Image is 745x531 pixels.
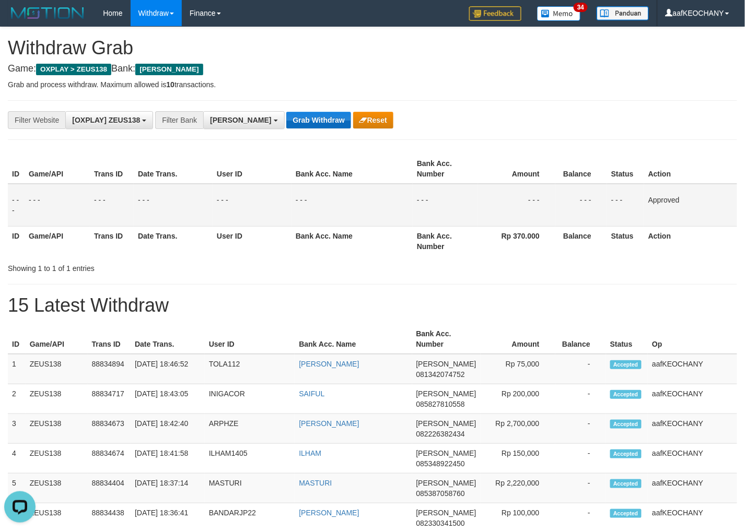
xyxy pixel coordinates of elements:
th: Bank Acc. Number [412,324,481,354]
td: 88834404 [88,474,131,503]
th: Date Trans. [134,154,213,184]
td: 5 [8,474,26,503]
span: Copy 082330341500 to clipboard [416,519,465,527]
strong: 10 [166,80,174,89]
td: - [555,414,606,444]
th: Status [606,324,648,354]
td: - - - [413,184,478,227]
td: [DATE] 18:46:52 [131,354,205,384]
button: Reset [353,112,393,128]
th: Trans ID [90,226,134,256]
h1: Withdraw Grab [8,38,737,58]
span: [OXPLAY] ZEUS138 [72,116,140,124]
button: Open LiveChat chat widget [4,4,36,36]
td: 3 [8,414,26,444]
a: [PERSON_NAME] [299,360,359,368]
img: panduan.png [597,6,649,20]
span: Copy 085348922450 to clipboard [416,459,465,468]
p: Grab and process withdraw. Maximum allowed is transactions. [8,79,737,90]
span: Accepted [610,450,642,458]
td: 4 [8,444,26,474]
a: MASTURI [299,479,332,487]
th: Date Trans. [131,324,205,354]
td: - - - [292,184,413,227]
td: - - - [90,184,134,227]
a: [PERSON_NAME] [299,419,359,428]
span: [PERSON_NAME] [210,116,271,124]
span: Copy 081342074752 to clipboard [416,370,465,379]
td: INIGACOR [205,384,295,414]
td: ZEUS138 [26,444,88,474]
td: ILHAM1405 [205,444,295,474]
td: ZEUS138 [26,384,88,414]
span: Accepted [610,509,642,518]
td: Rp 150,000 [481,444,555,474]
td: - [555,444,606,474]
td: Rp 200,000 [481,384,555,414]
td: - [555,474,606,503]
img: Button%20Memo.svg [537,6,581,21]
th: Bank Acc. Name [292,154,413,184]
th: Rp 370.000 [478,226,555,256]
td: MASTURI [205,474,295,503]
td: ARPHZE [205,414,295,444]
span: Accepted [610,360,642,369]
td: aafKEOCHANY [648,384,737,414]
th: Status [607,154,644,184]
span: Accepted [610,390,642,399]
span: Copy 085387058760 to clipboard [416,489,465,498]
td: 88834674 [88,444,131,474]
th: Trans ID [90,154,134,184]
div: Filter Website [8,111,65,129]
h4: Game: Bank: [8,64,737,74]
td: aafKEOCHANY [648,474,737,503]
td: 2 [8,384,26,414]
td: 88834717 [88,384,131,414]
th: Bank Acc. Number [413,154,478,184]
span: OXPLAY > ZEUS138 [36,64,111,75]
span: Accepted [610,420,642,429]
td: ZEUS138 [26,354,88,384]
td: Rp 2,700,000 [481,414,555,444]
th: ID [8,226,25,256]
td: - [555,384,606,414]
span: [PERSON_NAME] [416,509,476,517]
span: [PERSON_NAME] [416,479,476,487]
td: aafKEOCHANY [648,444,737,474]
td: - [555,354,606,384]
td: ZEUS138 [26,474,88,503]
th: Status [607,226,644,256]
th: Op [648,324,737,354]
a: [PERSON_NAME] [299,509,359,517]
div: Filter Bank [155,111,203,129]
th: Bank Acc. Name [292,226,413,256]
th: User ID [213,154,292,184]
th: Trans ID [88,324,131,354]
td: [DATE] 18:42:40 [131,414,205,444]
th: Bank Acc. Number [413,226,478,256]
span: Accepted [610,479,642,488]
td: aafKEOCHANY [648,414,737,444]
th: Game/API [25,154,90,184]
td: 88834673 [88,414,131,444]
td: - - - [607,184,644,227]
span: [PERSON_NAME] [416,449,476,457]
span: [PERSON_NAME] [416,390,476,398]
th: Date Trans. [134,226,213,256]
span: [PERSON_NAME] [135,64,203,75]
td: Approved [644,184,737,227]
span: 34 [574,3,588,12]
span: [PERSON_NAME] [416,360,476,368]
img: MOTION_logo.png [8,5,87,21]
td: - - - [25,184,90,227]
td: ZEUS138 [26,414,88,444]
td: - - - [8,184,25,227]
td: [DATE] 18:37:14 [131,474,205,503]
th: Game/API [26,324,88,354]
th: Amount [478,154,555,184]
th: Game/API [25,226,90,256]
button: [PERSON_NAME] [203,111,284,129]
td: 1 [8,354,26,384]
th: Balance [555,324,606,354]
h1: 15 Latest Withdraw [8,295,737,316]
